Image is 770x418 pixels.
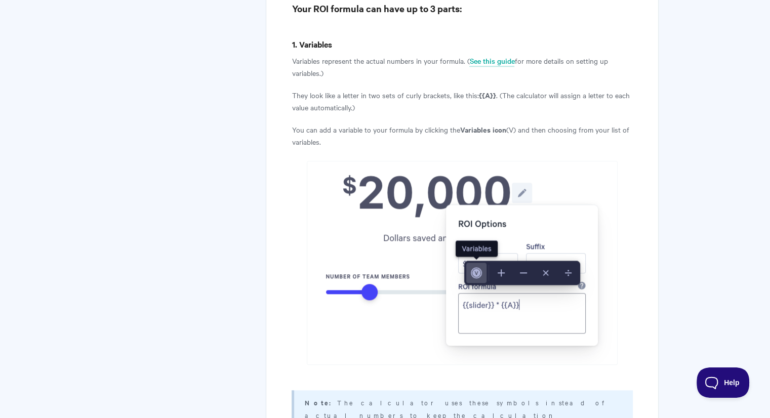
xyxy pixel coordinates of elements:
a: See this guide [469,56,514,67]
strong: {{A}} [478,90,496,100]
p: You can add a variable to your formula by clicking the (V) and then choosing from your list of va... [292,123,632,148]
img: file-EqQWJH9fM4.png [307,161,618,365]
p: Variables represent the actual numbers in your formula. ( for more details on setting up variables.) [292,55,632,79]
p: They look like a letter in two sets of curly brackets, like this: . (The calculator will assign a... [292,89,632,113]
h3: Your ROI formula can have up to 3 parts: [292,2,632,16]
h4: 1. Variables [292,38,632,51]
strong: Variables [460,124,490,135]
strong: icon [492,124,506,135]
iframe: Toggle Customer Support [697,367,750,398]
strong: Note: [304,398,337,407]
